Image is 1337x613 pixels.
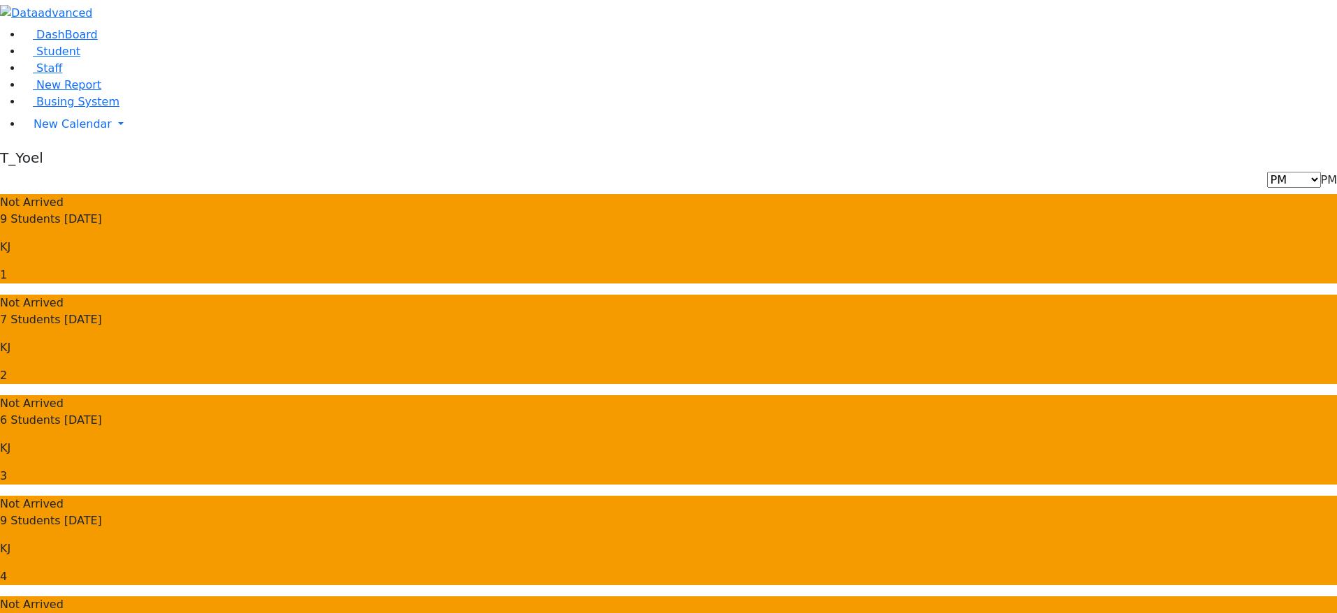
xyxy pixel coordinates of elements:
span: PM [1321,173,1337,186]
span: Student [36,45,80,58]
span: DashBoard [36,28,98,41]
a: Staff [22,61,62,75]
a: DashBoard [22,28,98,41]
span: New Report [36,78,101,91]
span: New Calendar [34,117,112,131]
span: Staff [36,61,62,75]
a: Busing System [22,95,119,108]
a: New Calendar [22,110,1337,138]
a: New Report [22,78,101,91]
a: Student [22,45,80,58]
span: Busing System [36,95,119,108]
